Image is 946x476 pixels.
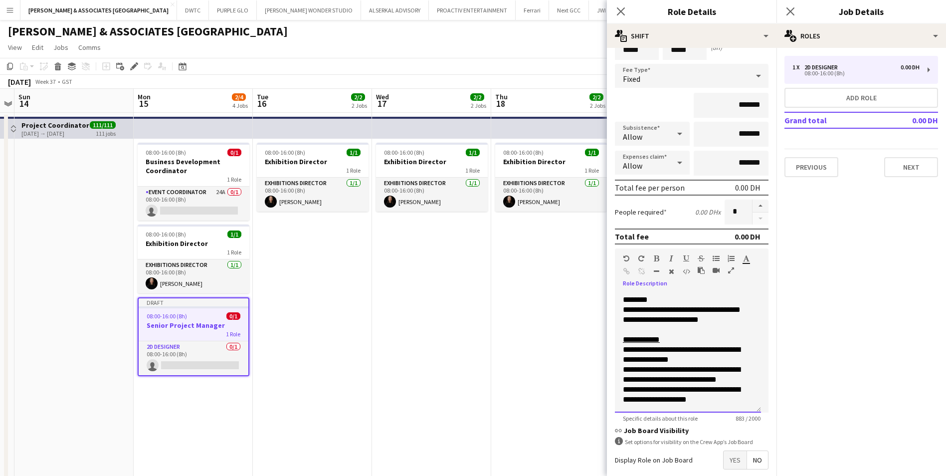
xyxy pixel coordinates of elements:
[471,102,486,109] div: 2 Jobs
[227,176,241,183] span: 1 Role
[146,231,186,238] span: 08:00-16:00 (8h)
[615,183,685,193] div: Total fee per person
[429,0,516,20] button: PROACTIV ENTERTAINMENT
[209,0,257,20] button: PURPLE GLO
[138,239,249,248] h3: Exhibition Director
[753,200,768,213] button: Increase
[495,143,607,212] div: 08:00-16:00 (8h)1/1Exhibition Director1 RoleExhibitions Director1/108:00-16:00 (8h)[PERSON_NAME]
[138,143,249,221] app-job-card: 08:00-16:00 (8h)0/1Business Development Coordinator1 RoleEvent Coordinator24A0/108:00-16:00 (8h)
[18,92,30,101] span: Sun
[139,341,248,375] app-card-role: 2D Designer0/108:00-16:00 (8h)
[590,102,605,109] div: 2 Jobs
[792,71,920,76] div: 08:00-16:00 (8h)
[138,92,151,101] span: Mon
[607,24,776,48] div: Shift
[146,149,186,156] span: 08:00-16:00 (8h)
[668,254,675,262] button: Italic
[352,102,367,109] div: 2 Jobs
[747,451,768,469] span: No
[32,43,43,52] span: Edit
[4,41,26,54] a: View
[265,149,305,156] span: 08:00-16:00 (8h)
[623,132,642,142] span: Allow
[138,225,249,293] app-job-card: 08:00-16:00 (8h)1/1Exhibition Director1 RoleExhibitions Director1/108:00-16:00 (8h)[PERSON_NAME]
[139,321,248,330] h3: Senior Project Manager
[728,266,735,274] button: Fullscreen
[585,149,599,156] span: 1/1
[698,266,705,274] button: Paste as plain text
[8,24,288,39] h1: [PERSON_NAME] & ASSOCIATES [GEOGRAPHIC_DATA]
[713,266,720,274] button: Insert video
[615,437,768,447] div: Set options for visibility on the Crew App’s Job Board
[351,93,365,101] span: 2/2
[361,0,429,20] button: ALSERKAL ADVISORY
[257,178,369,212] app-card-role: Exhibitions Director1/108:00-16:00 (8h)[PERSON_NAME]
[615,415,706,422] span: Specific details about this role
[743,254,750,262] button: Text Color
[615,208,667,217] label: People required
[8,43,22,52] span: View
[494,98,508,109] span: 18
[227,248,241,256] span: 1 Role
[615,426,768,435] h3: Job Board Visibility
[232,102,248,109] div: 4 Jobs
[695,208,721,217] div: 0.00 DH x
[466,149,480,156] span: 1/1
[607,5,776,18] h3: Role Details
[28,41,47,54] a: Edit
[776,24,946,48] div: Roles
[227,231,241,238] span: 1/1
[668,267,675,275] button: Clear Formatting
[615,456,693,465] label: Display Role on Job Board
[376,92,389,101] span: Wed
[384,149,424,156] span: 08:00-16:00 (8h)
[8,77,31,87] div: [DATE]
[638,254,645,262] button: Redo
[724,451,747,469] span: Yes
[623,254,630,262] button: Undo
[516,0,549,20] button: Ferrari
[615,232,649,241] div: Total fee
[53,43,68,52] span: Jobs
[138,259,249,293] app-card-role: Exhibitions Director1/108:00-16:00 (8h)[PERSON_NAME]
[495,92,508,101] span: Thu
[257,0,361,20] button: [PERSON_NAME] WONDER STUDIO
[503,149,544,156] span: 08:00-16:00 (8h)
[792,64,804,71] div: 1 x
[584,167,599,174] span: 1 Role
[375,98,389,109] span: 17
[177,0,209,20] button: DWTC
[735,232,760,241] div: 0.00 DH
[376,143,488,212] app-job-card: 08:00-16:00 (8h)1/1Exhibition Director1 RoleExhibitions Director1/108:00-16:00 (8h)[PERSON_NAME]
[683,254,690,262] button: Underline
[623,74,640,84] span: Fixed
[683,267,690,275] button: HTML Code
[623,161,642,171] span: Allow
[465,167,480,174] span: 1 Role
[653,254,660,262] button: Bold
[139,298,248,306] div: Draft
[549,0,589,20] button: Next GCC
[784,112,879,128] td: Grand total
[257,143,369,212] app-job-card: 08:00-16:00 (8h)1/1Exhibition Director1 RoleExhibitions Director1/108:00-16:00 (8h)[PERSON_NAME]
[495,157,607,166] h3: Exhibition Director
[713,254,720,262] button: Unordered List
[698,254,705,262] button: Strikethrough
[136,98,151,109] span: 15
[138,297,249,376] app-job-card: Draft08:00-16:00 (8h)0/1Senior Project Manager1 Role2D Designer0/108:00-16:00 (8h)
[804,64,842,71] div: 2D Designer
[728,415,768,422] span: 883 / 2000
[495,178,607,212] app-card-role: Exhibitions Director1/108:00-16:00 (8h)[PERSON_NAME]
[776,5,946,18] h3: Job Details
[33,78,58,85] span: Week 37
[784,88,938,108] button: Add role
[347,149,361,156] span: 1/1
[784,157,838,177] button: Previous
[49,41,72,54] a: Jobs
[901,64,920,71] div: 0.00 DH
[226,330,240,338] span: 1 Role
